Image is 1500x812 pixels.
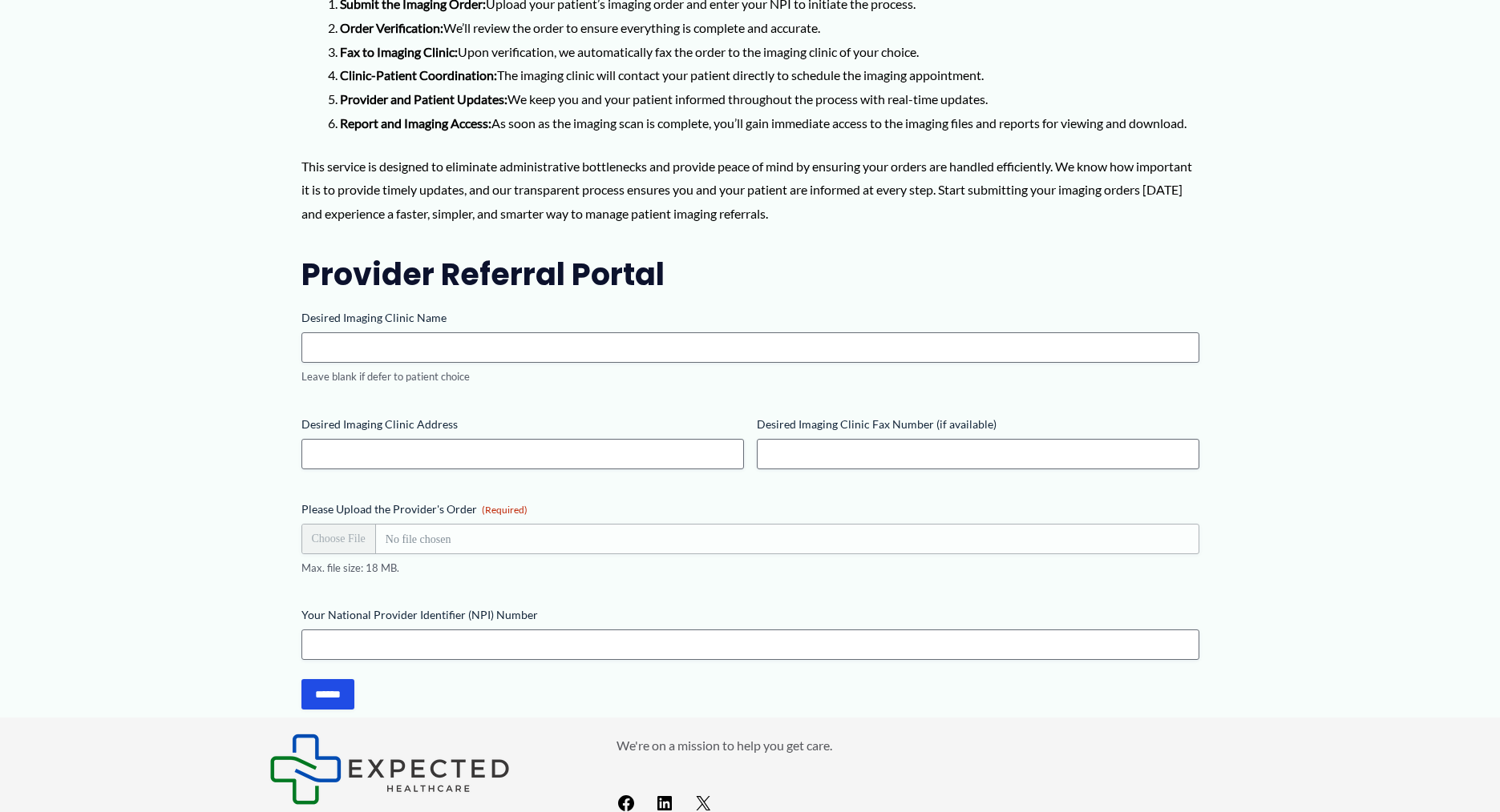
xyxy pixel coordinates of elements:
p: We're on a mission to help you get care. [617,734,1231,758]
p: This service is designed to eliminate administrative bottlenecks and provide peace of mind by ens... [301,155,1199,226]
aside: Footer Widget 1 [269,734,576,805]
label: Please Upload the Provider's Order [301,501,1199,517]
li: The imaging clinic will contact your patient directly to schedule the imaging appointment. [340,63,1199,87]
label: Desired Imaging Clinic Name [301,310,1199,326]
strong: Provider and Patient Updates: [340,91,507,107]
h2: Provider Referral Portal [301,255,1199,294]
li: As soon as the imaging scan is complete, you’ll gain immediate access to the imaging files and re... [340,111,1199,135]
strong: Order Verification: [340,20,443,35]
li: We keep you and your patient informed throughout the process with real-time updates. [340,87,1199,111]
label: Desired Imaging Clinic Fax Number (if available) [757,416,1199,432]
strong: Fax to Imaging Clinic: [340,44,458,59]
label: Desired Imaging Clinic Address [301,416,744,432]
label: Your National Provider Identifier (NPI) Number [301,607,1199,623]
span: Max. file size: 18 MB. [301,561,1199,576]
span: (Required) [482,504,528,516]
li: We’ll review the order to ensure everything is complete and accurate. [340,16,1199,40]
img: Expected Healthcare Logo - side, dark font, small [269,734,510,805]
strong: Report and Imaging Access: [340,115,491,131]
li: Upon verification, we automatically fax the order to the imaging clinic of your choice. [340,40,1199,64]
strong: Clinic-Patient Coordination: [340,67,497,82]
div: Leave blank if defer to patient choice [301,369,1199,384]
